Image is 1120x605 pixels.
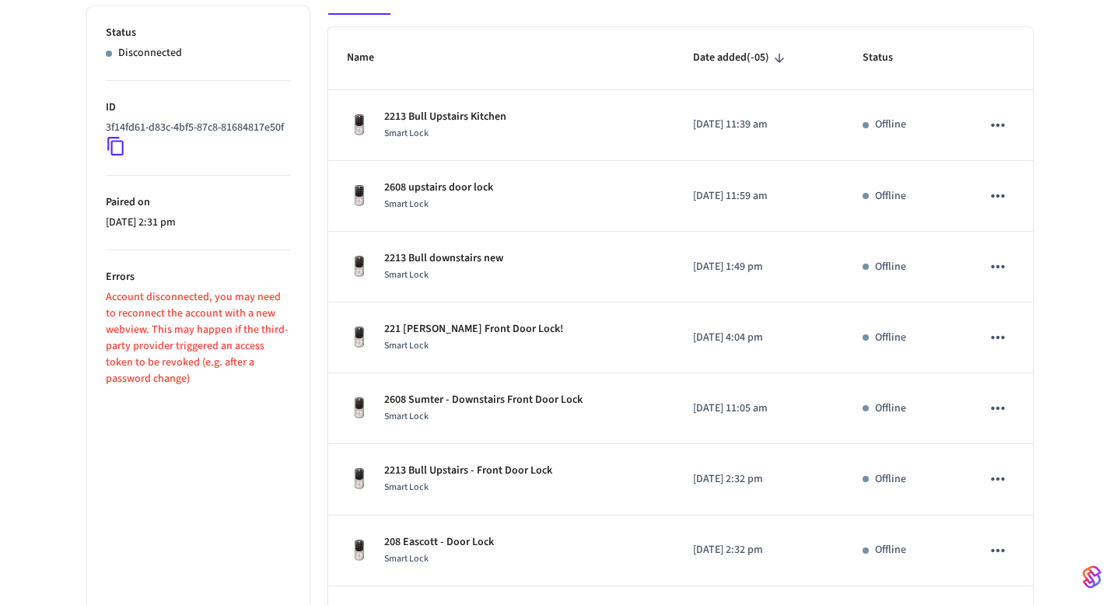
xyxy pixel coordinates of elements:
p: [DATE] 2:32 pm [693,542,825,558]
span: Status [863,46,913,70]
img: Yale Assure Touchscreen Wifi Smart Lock, Satin Nickel, Front [347,184,372,208]
p: 221 [PERSON_NAME] Front Door Lock! [384,321,563,337]
span: Name [347,46,394,70]
p: [DATE] 1:49 pm [693,259,825,275]
span: Smart Lock [384,268,429,282]
img: Yale Assure Touchscreen Wifi Smart Lock, Satin Nickel, Front [347,254,372,279]
p: [DATE] 11:59 am [693,188,825,205]
img: SeamLogoGradient.69752ec5.svg [1083,565,1101,589]
p: Disconnected [118,45,182,61]
p: [DATE] 11:39 am [693,117,825,133]
p: [DATE] 11:05 am [693,400,825,417]
img: Yale Assure Touchscreen Wifi Smart Lock, Satin Nickel, Front [347,467,372,491]
p: 208 Eascott - Door Lock [384,534,494,551]
p: Account disconnected, you may need to reconnect the account with a new webview. This may happen i... [106,289,291,387]
img: Yale Assure Touchscreen Wifi Smart Lock, Satin Nickel, Front [347,325,372,350]
p: Status [106,25,291,41]
span: Smart Lock [384,339,429,352]
p: [DATE] 4:04 pm [693,330,825,346]
p: Offline [875,542,906,558]
p: Offline [875,330,906,346]
span: Smart Lock [384,127,429,140]
span: Smart Lock [384,198,429,211]
img: Yale Assure Touchscreen Wifi Smart Lock, Satin Nickel, Front [347,538,372,563]
p: 2213 Bull Upstairs - Front Door Lock [384,463,552,479]
p: Offline [875,188,906,205]
img: Yale Assure Touchscreen Wifi Smart Lock, Satin Nickel, Front [347,396,372,421]
span: Smart Lock [384,410,429,423]
p: [DATE] 2:32 pm [693,471,825,488]
img: Yale Assure Touchscreen Wifi Smart Lock, Satin Nickel, Front [347,113,372,138]
p: Paired on [106,194,291,211]
p: Offline [875,400,906,417]
span: Smart Lock [384,552,429,565]
p: Offline [875,117,906,133]
p: 2608 Sumter - Downstairs Front Door Lock [384,392,583,408]
p: Errors [106,269,291,285]
span: Date added(-05) [693,46,789,70]
span: Smart Lock [384,481,429,494]
p: 2608 upstairs door lock [384,180,493,196]
p: Offline [875,259,906,275]
p: 3f14fd61-d83c-4bf5-87c8-81684817e50f [106,120,284,136]
p: Offline [875,471,906,488]
p: 2213 Bull Upstairs Kitchen [384,109,506,125]
p: [DATE] 2:31 pm [106,215,291,231]
p: 2213 Bull downstairs new [384,250,503,267]
p: ID [106,100,291,116]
